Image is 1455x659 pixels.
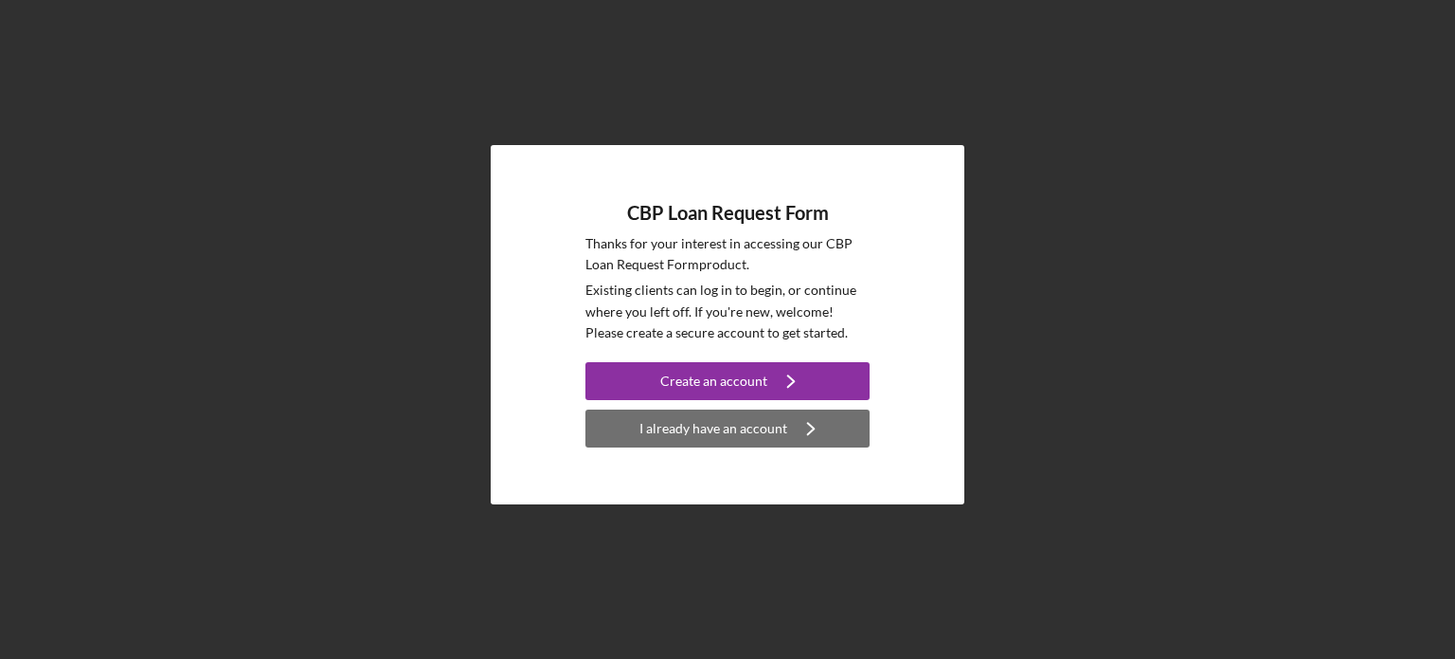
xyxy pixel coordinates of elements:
h4: CBP Loan Request Form [627,202,829,224]
p: Thanks for your interest in accessing our CBP Loan Request Form product. [585,233,870,276]
button: I already have an account [585,410,870,448]
div: Create an account [660,362,767,400]
button: Create an account [585,362,870,400]
p: Existing clients can log in to begin, or continue where you left off. If you're new, welcome! Ple... [585,280,870,343]
div: I already have an account [639,410,787,448]
a: Create an account [585,362,870,405]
